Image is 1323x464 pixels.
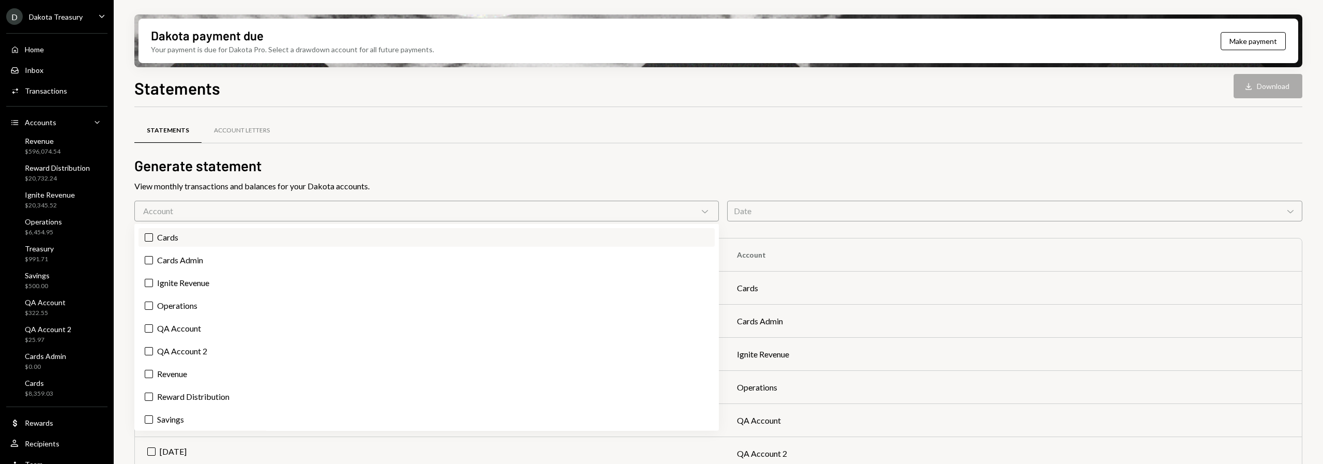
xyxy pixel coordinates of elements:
[25,363,66,371] div: $0.00
[139,228,715,247] label: Cards
[25,174,90,183] div: $20,732.24
[6,113,107,131] a: Accounts
[145,347,153,355] button: QA Account 2
[1221,32,1286,50] button: Make payment
[145,302,153,310] button: Operations
[6,133,107,158] a: Revenue$596,074.54
[134,201,719,221] div: Account
[6,268,107,293] a: Savings$500.00
[214,126,270,135] div: Account Letters
[147,126,189,135] div: Statements
[139,410,715,429] label: Savings
[25,298,66,307] div: QA Account
[25,325,71,334] div: QA Account 2
[145,279,153,287] button: Ignite Revenue
[25,352,66,361] div: Cards Admin
[725,371,1302,404] td: Operations
[25,439,59,448] div: Recipients
[727,201,1302,221] div: Date
[25,190,75,199] div: Ignite Revenue
[25,147,60,156] div: $596,074.54
[725,238,1302,272] th: Account
[6,349,107,373] a: Cards Admin$0.00
[725,305,1302,338] td: Cards Admin
[6,241,107,266] a: Treasury$991.71
[6,81,107,100] a: Transactions
[25,336,71,345] div: $25.97
[25,201,75,210] div: $20,345.52
[145,393,153,401] button: Reward Distribution
[25,217,62,226] div: Operations
[25,255,54,264] div: $991.71
[725,404,1302,437] td: QA Account
[25,390,53,398] div: $8,359.03
[25,282,50,291] div: $500.00
[139,274,715,292] label: Ignite Revenue
[139,296,715,315] label: Operations
[25,228,62,237] div: $6,454.95
[6,8,23,25] div: D
[134,156,1302,176] h2: Generate statement
[139,387,715,406] label: Reward Distribution
[145,233,153,242] button: Cards
[6,40,107,58] a: Home
[139,365,715,383] label: Revenue
[139,342,715,361] label: QA Account 2
[725,272,1302,305] td: Cards
[25,45,44,54] div: Home
[134,117,202,144] a: Statements
[139,251,715,270] label: Cards Admin
[6,322,107,347] a: QA Account 2$25.97
[25,66,43,74] div: Inbox
[25,244,54,253] div: Treasury
[25,379,53,387] div: Cards
[145,370,153,378] button: Revenue
[6,187,107,212] a: Ignite Revenue$20,345.52
[202,117,282,144] a: Account Letters
[25,309,66,318] div: $322.55
[6,413,107,432] a: Rewards
[145,415,153,424] button: Savings
[25,163,90,172] div: Reward Distribution
[25,137,60,145] div: Revenue
[25,86,67,95] div: Transactions
[139,319,715,338] label: QA Account
[6,61,107,79] a: Inbox
[25,118,56,127] div: Accounts
[151,44,434,55] div: Your payment is due for Dakota Pro. Select a drawdown account for all future payments.
[134,180,1302,192] div: View monthly transactions and balances for your Dakota accounts.
[151,27,264,44] div: Dakota payment due
[25,271,50,280] div: Savings
[6,434,107,453] a: Recipients
[25,418,53,427] div: Rewards
[145,324,153,333] button: QA Account
[145,256,153,264] button: Cards Admin
[6,160,107,185] a: Reward Distribution$20,732.24
[134,78,220,98] h1: Statements
[6,295,107,320] a: QA Account$322.55
[6,376,107,400] a: Cards$8,359.03
[725,338,1302,371] td: Ignite Revenue
[6,214,107,239] a: Operations$6,454.95
[29,12,83,21] div: Dakota Treasury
